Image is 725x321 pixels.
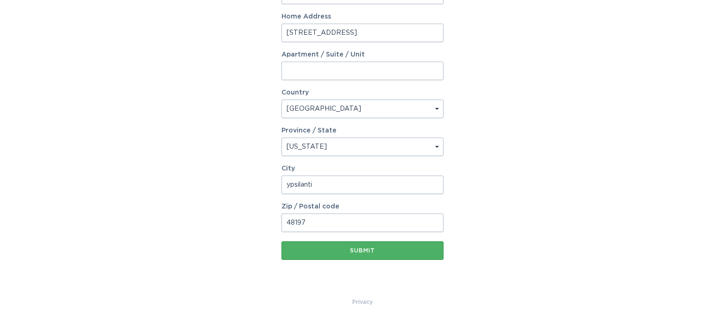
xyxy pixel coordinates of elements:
label: Apartment / Suite / Unit [281,51,444,58]
label: Country [281,89,309,96]
label: Zip / Postal code [281,203,444,210]
button: Submit [281,241,444,260]
div: Submit [286,248,439,253]
a: Privacy Policy & Terms of Use [352,297,373,307]
label: City [281,165,444,172]
label: Province / State [281,127,337,134]
label: Home Address [281,13,444,20]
